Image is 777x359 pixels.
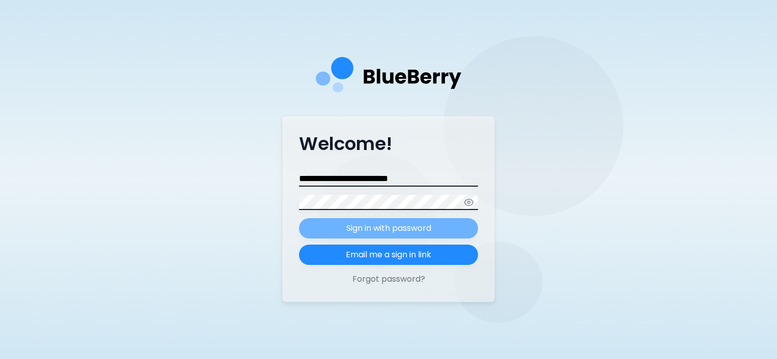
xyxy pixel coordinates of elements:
img: company logo [316,57,462,100]
p: Sign in with password [346,222,431,234]
button: Email me a sign in link [299,245,478,265]
button: Forgot password? [299,273,478,285]
button: Sign in with password [299,218,478,238]
p: Welcome! [299,133,478,155]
